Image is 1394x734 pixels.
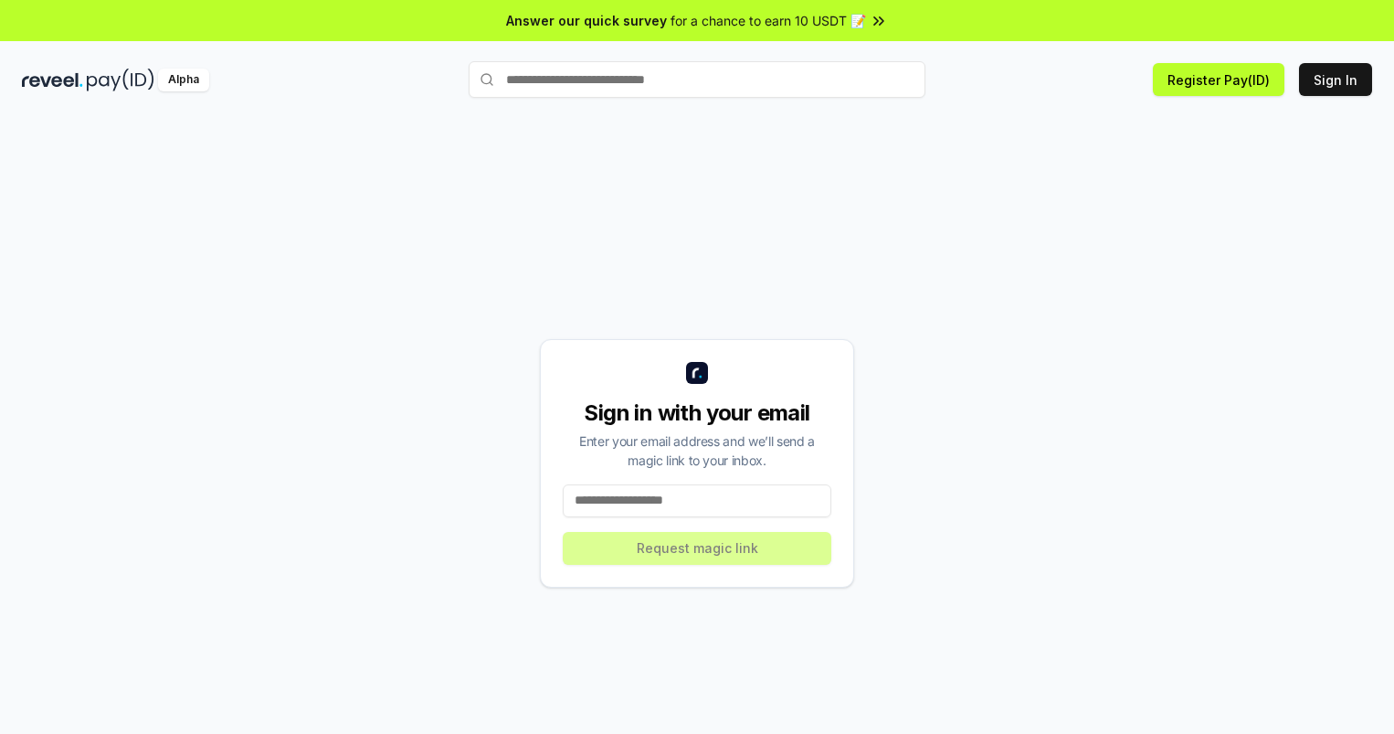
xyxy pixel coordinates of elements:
img: logo_small [686,362,708,384]
button: Register Pay(ID) [1153,63,1284,96]
span: Answer our quick survey [506,11,667,30]
button: Sign In [1299,63,1372,96]
div: Alpha [158,69,209,91]
span: for a chance to earn 10 USDT 📝 [671,11,866,30]
img: pay_id [87,69,154,91]
div: Enter your email address and we’ll send a magic link to your inbox. [563,431,831,470]
img: reveel_dark [22,69,83,91]
div: Sign in with your email [563,399,831,428]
